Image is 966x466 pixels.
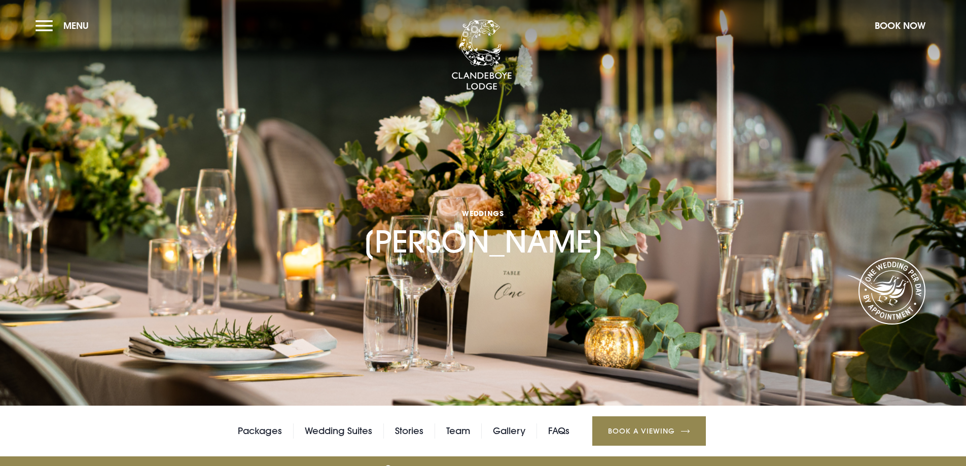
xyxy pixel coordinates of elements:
[363,151,604,260] h1: [PERSON_NAME]
[395,423,423,439] a: Stories
[446,423,470,439] a: Team
[35,15,94,37] button: Menu
[493,423,525,439] a: Gallery
[548,423,569,439] a: FAQs
[870,15,931,37] button: Book Now
[238,423,282,439] a: Packages
[451,20,512,91] img: Clandeboye Lodge
[63,20,89,31] span: Menu
[363,208,604,218] span: Weddings
[305,423,372,439] a: Wedding Suites
[592,416,706,446] a: Book a Viewing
